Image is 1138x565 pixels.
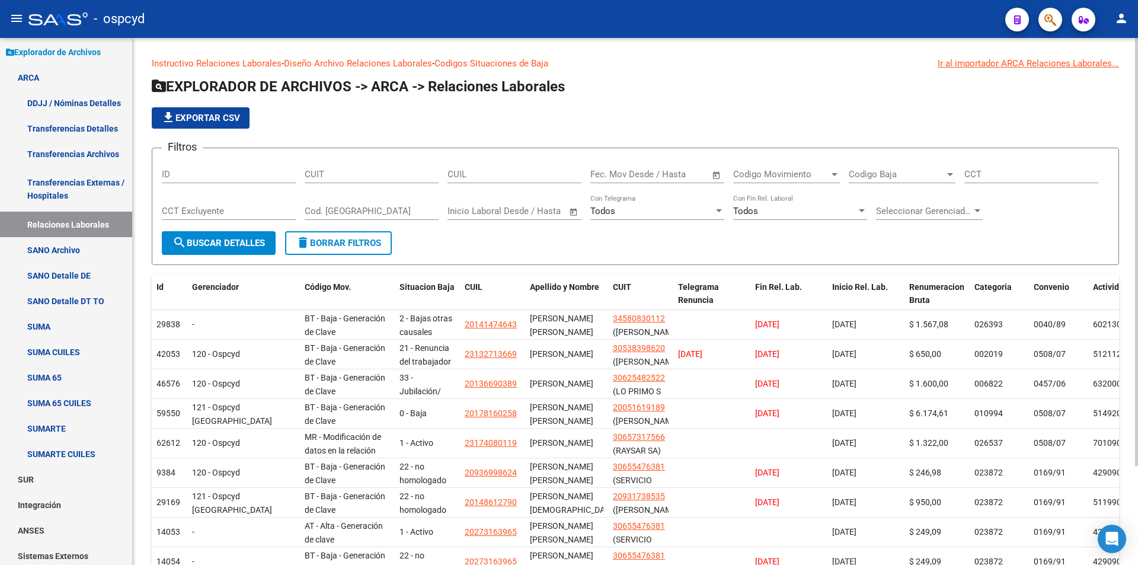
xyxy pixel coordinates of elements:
[613,357,679,380] span: ([PERSON_NAME] S A)
[974,497,1003,507] span: 023872
[1093,497,1121,507] span: 511990
[904,274,970,327] datatable-header-cell: Renumeracion Bruta
[733,206,758,216] span: Todos
[192,527,194,537] span: -
[613,327,679,364] span: ([PERSON_NAME] SOCIEDAD ANONIMA)
[613,521,665,531] span: 30655476381
[909,527,941,537] span: $ 249,09
[192,379,240,388] span: 120 - Ospcyd
[849,169,945,180] span: Codigo Baja
[750,274,827,327] datatable-header-cell: Fin Rel. Lab.
[156,497,180,507] span: 29169
[974,379,1003,388] span: 006822
[613,314,665,323] span: 34580830112
[305,343,385,366] span: BT - Baja - Generación de Clave
[832,468,856,477] span: [DATE]
[1093,408,1121,418] span: 514920
[1034,408,1066,418] span: 0508/07
[1034,379,1066,388] span: 0457/06
[974,320,1003,329] span: 026393
[162,139,203,155] h3: Filtros
[530,521,593,558] span: BAIGORRIA HECTOR DOMINGO
[755,379,779,388] span: [DATE]
[1034,438,1066,448] span: 0508/07
[161,113,240,123] span: Exportar CSV
[974,438,1003,448] span: 026537
[832,497,856,507] span: [DATE]
[733,169,829,180] span: Codigo Movimiento
[161,110,175,125] mat-icon: file_download
[530,349,593,359] span: FRANCO PEDRO
[399,438,433,448] span: 1 - Activo
[156,320,180,329] span: 29838
[465,497,517,507] span: 20148612790
[1093,320,1121,329] span: 602130
[399,491,446,515] span: 22 - no homologado
[832,282,888,292] span: Inicio Rel. Lab.
[156,349,180,359] span: 42053
[192,491,272,515] span: 121 - Ospcyd [GEOGRAPHIC_DATA]
[1034,282,1069,292] span: Convenio
[832,379,856,388] span: [DATE]
[465,408,517,418] span: 20178160258
[6,46,101,59] span: Explorador de Archivos
[567,205,581,219] button: Open calendar
[876,206,972,216] span: Seleccionar Gerenciador
[909,438,948,448] span: $ 1.322,00
[465,468,517,477] span: 20936998624
[465,349,517,359] span: 23132713669
[192,349,240,359] span: 120 - Ospcyd
[909,379,948,388] span: $ 1.600,00
[399,373,449,450] span: 33 - Jubilación/ Art.252 LCT / Art.64 Inc.e) L.22248 y otras
[530,379,593,388] span: ARISTIZABAL ALFREDO DANIEL
[1093,527,1121,537] span: 429090
[156,282,164,292] span: Id
[156,408,180,418] span: 59550
[465,282,482,292] span: CUIL
[613,475,654,499] span: (SERVICIO TOTAL S A)
[305,373,385,396] span: BT - Baja - Generación de Clave
[909,408,948,418] span: $ 6.174,61
[1093,282,1129,292] span: Actividad
[649,169,707,180] input: Fecha fin
[506,206,564,216] input: Fecha fin
[465,527,517,537] span: 20273163965
[755,282,802,292] span: Fin Rel. Lab.
[530,438,593,448] span: RODRIGUEZ CEFERINO VICTOR
[974,349,1003,359] span: 002019
[172,238,265,248] span: Buscar Detalles
[305,521,383,544] span: AT - Alta - Generación de clave
[399,314,452,337] span: 2 - Bajas otras causales
[530,462,593,485] span: ECHEVARRIA SANCHEZ PABLO ALFON
[613,535,654,558] span: (SERVICIO TOTAL S A)
[1098,525,1126,553] div: Open Intercom Messenger
[832,527,856,537] span: [DATE]
[613,387,661,410] span: (LO PRIMO S A)
[613,343,665,353] span: 30538398620
[465,438,517,448] span: 23174080119
[755,497,779,507] span: [DATE]
[678,282,719,305] span: Telegrama Renuncia
[755,468,779,477] span: [DATE]
[1034,468,1066,477] span: 0169/91
[152,107,250,129] button: Exportar CSV
[832,349,856,359] span: [DATE]
[608,274,673,327] datatable-header-cell: CUIT
[590,169,638,180] input: Fecha inicio
[613,416,679,439] span: ([PERSON_NAME] [PERSON_NAME])
[525,274,608,327] datatable-header-cell: Apellido y Nombre
[192,320,194,329] span: -
[9,11,24,25] mat-icon: menu
[187,274,300,327] datatable-header-cell: Gerenciador
[399,408,427,418] span: 0 - Baja
[1034,527,1066,537] span: 0169/91
[590,206,615,216] span: Todos
[152,78,565,95] span: EXPLORADOR DE ARCHIVOS -> ARCA -> Relaciones Laborales
[399,462,446,485] span: 22 - no homologado
[613,462,665,471] span: 30655476381
[832,408,856,418] span: [DATE]
[613,551,665,560] span: 30655476381
[530,403,593,426] span: PEREZ DE BARCIA OSCAR EDUARDO
[613,446,661,455] span: (RAYSAR SA)
[152,58,282,69] a: Instructivo Relaciones Laborales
